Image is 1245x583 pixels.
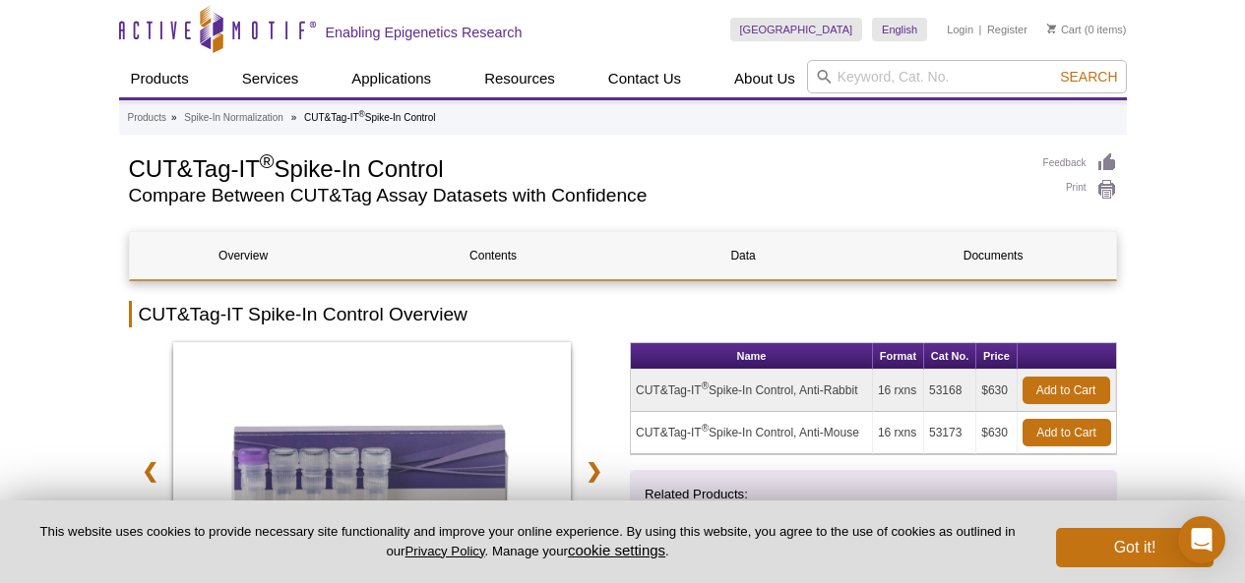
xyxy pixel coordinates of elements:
li: (0 items) [1047,18,1127,41]
img: Your Cart [1047,24,1056,33]
td: CUT&Tag-IT Spike-In Control, Anti-Rabbit [631,370,873,412]
td: 53173 [924,412,976,454]
a: Documents [880,232,1107,279]
a: Feedback [1043,152,1117,174]
a: Services [230,60,311,97]
sup: ® [260,150,275,172]
div: Open Intercom Messenger [1178,516,1225,563]
a: Cart [1047,23,1082,36]
h2: CUT&Tag-IT Spike-In Control Overview [129,301,1117,327]
a: Login [947,23,973,36]
a: Contents [380,232,607,279]
h2: Enabling Epigenetics Research [326,24,523,41]
a: Register [987,23,1027,36]
sup: ® [702,380,709,391]
button: Got it! [1056,528,1214,567]
a: Data [630,232,857,279]
a: About Us [722,60,807,97]
button: Search [1054,68,1123,86]
a: Add to Cart [1023,419,1111,446]
a: Applications [340,60,443,97]
th: Price [976,343,1017,370]
a: Privacy Policy [405,544,484,558]
h2: Compare Between CUT&Tag Assay Datasets with Confidence [129,187,1024,204]
sup: ® [359,109,365,119]
a: Products [128,109,166,127]
a: ❮ [129,448,171,494]
li: » [171,112,177,123]
a: Add to Cart [1023,377,1110,404]
p: Related Products: [645,485,1102,504]
td: 16 rxns [873,412,924,454]
a: Contact Us [596,60,693,97]
th: Name [631,343,873,370]
td: $630 [976,370,1017,412]
button: cookie settings [568,542,665,558]
a: ❯ [573,448,615,494]
span: Search [1060,69,1117,85]
a: Resources [472,60,567,97]
a: [GEOGRAPHIC_DATA] [730,18,863,41]
td: CUT&Tag-IT Spike-In Control, Anti-Mouse [631,412,873,454]
p: This website uses cookies to provide necessary site functionality and improve your online experie... [31,523,1024,560]
sup: ® [702,423,709,434]
li: | [979,18,982,41]
h1: CUT&Tag-IT Spike-In Control [129,152,1024,182]
li: CUT&Tag-IT Spike-In Control [304,112,435,123]
th: Format [873,343,924,370]
th: Cat No. [924,343,976,370]
td: $630 [976,412,1017,454]
a: Spike-In Normalization [184,109,283,127]
a: Print [1043,179,1117,201]
td: 53168 [924,370,976,412]
a: Products [119,60,201,97]
td: 16 rxns [873,370,924,412]
a: English [872,18,927,41]
li: » [291,112,297,123]
a: Overview [130,232,357,279]
input: Keyword, Cat. No. [807,60,1127,93]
